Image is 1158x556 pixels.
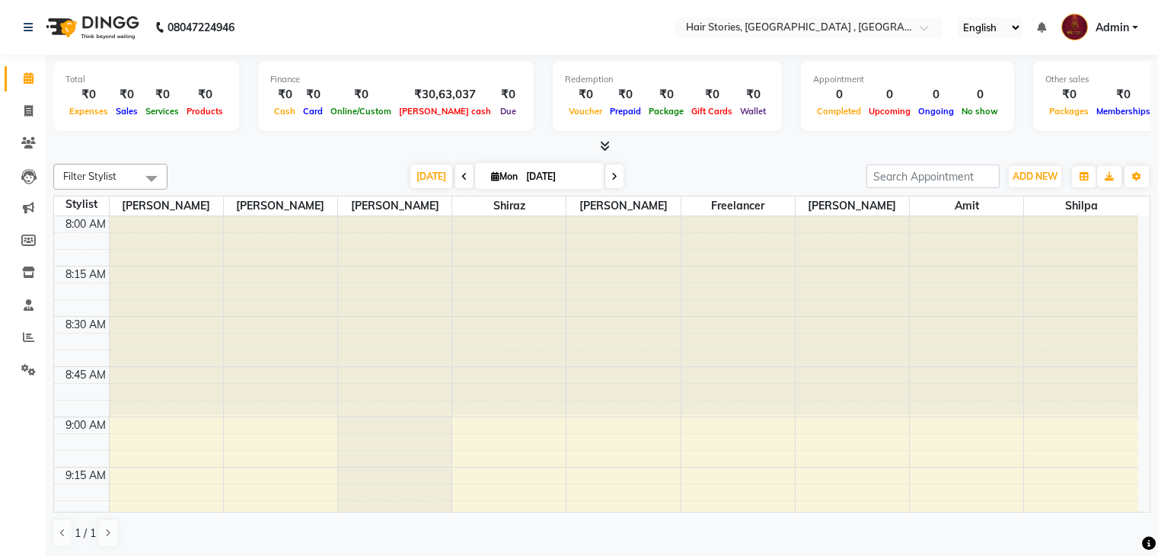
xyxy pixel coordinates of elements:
[62,417,109,433] div: 9:00 AM
[565,86,606,104] div: ₹0
[566,197,680,216] span: [PERSON_NAME]
[452,197,566,216] span: Shiraz
[1013,171,1058,182] span: ADD NEW
[110,197,223,216] span: [PERSON_NAME]
[54,197,109,212] div: Stylist
[606,86,645,104] div: ₹0
[410,165,452,188] span: [DATE]
[395,86,495,104] div: ₹30,63,037
[62,367,109,383] div: 8:45 AM
[565,106,606,117] span: Voucher
[1093,86,1154,104] div: ₹0
[813,86,865,104] div: 0
[65,106,112,117] span: Expenses
[496,106,520,117] span: Due
[183,106,227,117] span: Products
[65,73,227,86] div: Total
[645,106,687,117] span: Package
[75,526,96,542] span: 1 / 1
[865,106,914,117] span: Upcoming
[958,106,1002,117] span: No show
[565,73,770,86] div: Redemption
[183,86,227,104] div: ₹0
[39,6,143,49] img: logo
[299,106,327,117] span: Card
[736,106,770,117] span: Wallet
[866,165,1000,188] input: Search Appointment
[1045,86,1093,104] div: ₹0
[62,267,109,283] div: 8:15 AM
[487,171,522,182] span: Mon
[606,106,645,117] span: Prepaid
[62,468,109,484] div: 9:15 AM
[813,106,865,117] span: Completed
[495,86,522,104] div: ₹0
[1009,166,1061,187] button: ADD NEW
[865,86,914,104] div: 0
[63,170,116,182] span: Filter Stylist
[224,197,337,216] span: [PERSON_NAME]
[395,106,495,117] span: [PERSON_NAME] cash
[1061,14,1088,40] img: Admin
[112,86,142,104] div: ₹0
[914,86,958,104] div: 0
[958,86,1002,104] div: 0
[736,86,770,104] div: ₹0
[327,106,395,117] span: Online/Custom
[687,106,736,117] span: Gift Cards
[645,86,687,104] div: ₹0
[813,73,1002,86] div: Appointment
[914,106,958,117] span: Ongoing
[1096,20,1129,36] span: Admin
[681,197,795,216] span: Freelancer
[1093,106,1154,117] span: Memberships
[142,86,183,104] div: ₹0
[112,106,142,117] span: Sales
[167,6,234,49] b: 08047224946
[270,106,299,117] span: Cash
[327,86,395,104] div: ₹0
[270,73,522,86] div: Finance
[142,106,183,117] span: Services
[796,197,909,216] span: [PERSON_NAME]
[910,197,1023,216] span: Amit
[1045,106,1093,117] span: Packages
[65,86,112,104] div: ₹0
[338,197,451,216] span: [PERSON_NAME]
[299,86,327,104] div: ₹0
[1024,197,1138,216] span: Shilpa
[62,317,109,333] div: 8:30 AM
[62,216,109,232] div: 8:00 AM
[270,86,299,104] div: ₹0
[687,86,736,104] div: ₹0
[522,165,598,188] input: 2025-09-01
